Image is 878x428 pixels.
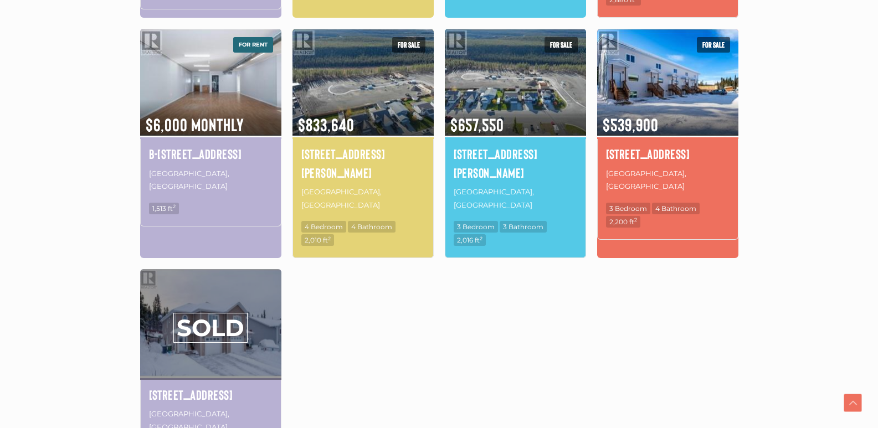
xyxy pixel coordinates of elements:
[445,27,586,137] img: 22 BERYL PLACE, Whitehorse, Yukon
[454,221,498,233] span: 3 Bedroom
[606,203,650,214] span: 3 Bedroom
[606,216,640,228] span: 2,200 ft
[301,145,425,182] a: [STREET_ADDRESS][PERSON_NAME]
[301,221,346,233] span: 4 Bedroom
[697,37,730,53] span: For sale
[597,27,738,137] img: 134-18 AZURE ROAD, Whitehorse, Yukon
[652,203,700,214] span: 4 Bathroom
[301,184,425,213] p: [GEOGRAPHIC_DATA], [GEOGRAPHIC_DATA]
[149,385,273,404] a: [STREET_ADDRESS]
[292,27,434,137] img: 38 BERYL PLACE, Whitehorse, Yukon
[149,166,273,194] p: [GEOGRAPHIC_DATA], [GEOGRAPHIC_DATA]
[454,145,577,182] a: [STREET_ADDRESS][PERSON_NAME]
[301,234,334,246] span: 2,010 ft
[454,184,577,213] p: [GEOGRAPHIC_DATA], [GEOGRAPHIC_DATA]
[445,100,586,136] span: $657,550
[606,166,730,194] p: [GEOGRAPHIC_DATA], [GEOGRAPHIC_DATA]
[454,234,486,246] span: 2,016 ft
[328,235,331,241] sup: 2
[149,203,179,214] span: 1,513 ft
[606,145,730,163] a: [STREET_ADDRESS]
[597,100,738,136] span: $539,900
[634,216,637,223] sup: 2
[173,203,176,209] sup: 2
[545,37,578,53] span: For sale
[140,27,281,137] img: B-171 INDUSTRIAL ROAD, Whitehorse, Yukon
[233,37,273,53] span: For rent
[140,100,281,136] span: $6,000 Monthly
[348,221,396,233] span: 4 Bathroom
[392,37,425,53] span: For sale
[149,145,273,163] a: B-[STREET_ADDRESS]
[500,221,547,233] span: 3 Bathroom
[173,313,248,343] span: SOLD
[292,100,434,136] span: $833,640
[480,235,482,241] sup: 2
